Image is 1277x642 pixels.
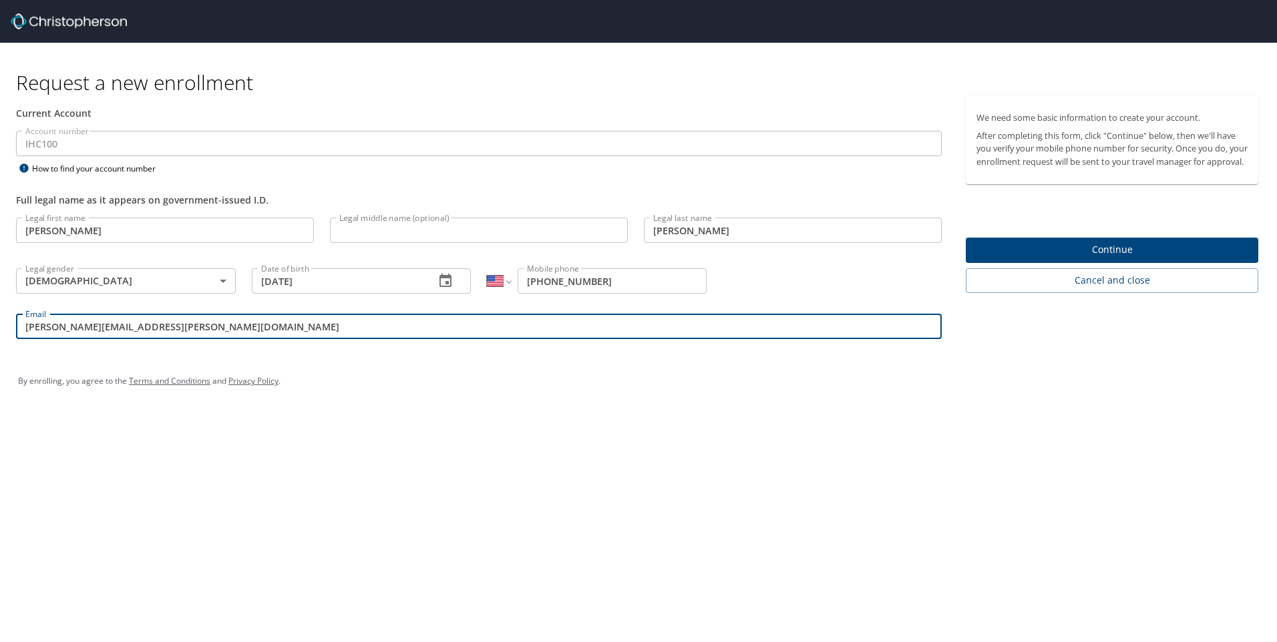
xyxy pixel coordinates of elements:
a: Privacy Policy [228,375,279,386]
a: Terms and Conditions [129,375,210,386]
div: [DEMOGRAPHIC_DATA] [16,268,236,294]
div: How to find your account number [16,160,183,177]
img: cbt logo [11,13,127,29]
span: Cancel and close [976,272,1248,289]
div: Current Account [16,106,942,120]
button: Continue [966,238,1258,264]
div: Full legal name as it appears on government-issued I.D. [16,193,942,207]
p: We need some basic information to create your account. [976,111,1248,124]
div: By enrolling, you agree to the and . [18,364,1259,398]
p: After completing this form, click "Continue" below, then we'll have you verify your mobile phone ... [976,129,1248,168]
h1: Request a new enrollment [16,69,1269,95]
span: Continue [976,242,1248,258]
input: MM/DD/YYYY [252,268,425,294]
button: Cancel and close [966,268,1258,293]
input: Enter phone number [518,268,707,294]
